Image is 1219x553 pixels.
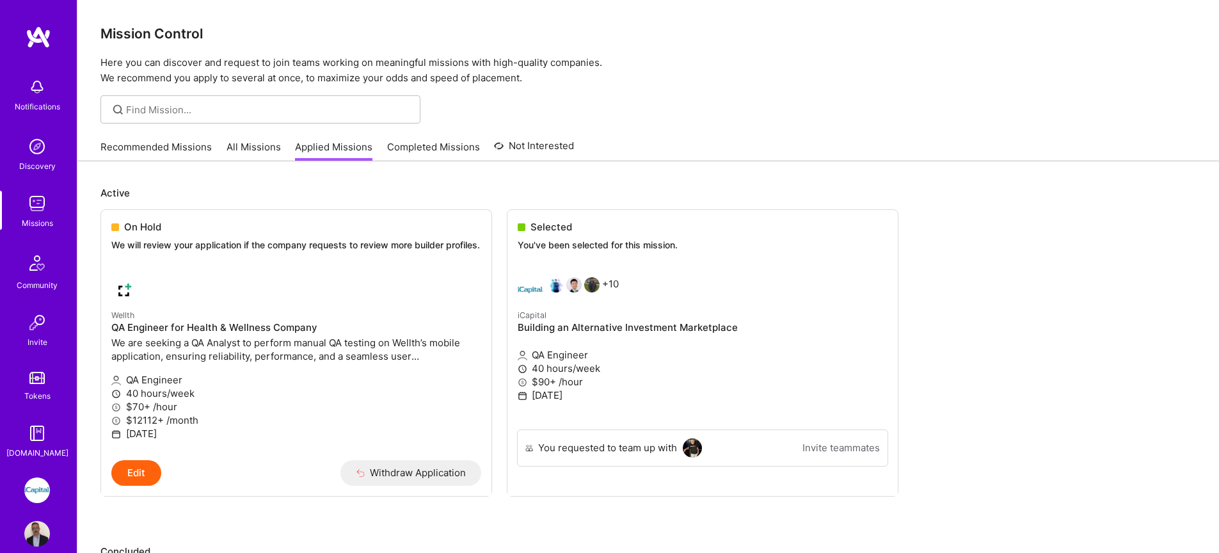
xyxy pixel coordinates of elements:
div: Invite [28,335,47,349]
h4: QA Engineer for Health & Wellness Company [111,322,481,333]
a: User Avatar [21,521,53,547]
p: QA Engineer [111,373,481,387]
img: Community [22,248,52,278]
div: Missions [22,216,53,230]
a: Applied Missions [295,140,372,161]
h3: Mission Control [100,26,1196,42]
div: Community [17,278,58,292]
p: We will review your application if the company requests to review more builder profiles. [111,239,481,252]
i: icon MoneyGray [111,403,121,412]
p: 40 hours/week [111,387,481,400]
img: guide book [24,421,50,446]
small: Wellth [111,310,134,320]
img: tokens [29,372,45,384]
p: Active [100,186,1196,200]
i: icon MoneyGray [111,416,121,426]
span: On Hold [124,220,161,234]
p: [DATE] [111,427,481,440]
img: bell [24,74,50,100]
a: Completed Missions [387,140,480,161]
div: Notifications [15,100,60,113]
img: logo [26,26,51,49]
a: iCapital: Building an Alternative Investment Marketplace [21,477,53,503]
i: icon Clock [111,389,121,399]
img: discovery [24,134,50,159]
a: Not Interested [494,138,574,161]
img: User Avatar [24,521,50,547]
i: icon SearchGrey [111,102,125,117]
div: Discovery [19,159,56,173]
a: All Missions [227,140,281,161]
div: [DOMAIN_NAME] [6,446,68,460]
a: Wellth company logoWellthQA Engineer for Health & Wellness CompanyWe are seeking a QA Analyst to ... [101,267,491,460]
button: Withdraw Application [340,460,482,486]
p: We are seeking a QA Analyst to perform manual QA testing on Wellth’s mobile application, ensuring... [111,336,481,363]
p: $70+ /hour [111,400,481,413]
i: icon Applicant [111,376,121,385]
img: Wellth company logo [111,277,137,303]
a: Recommended Missions [100,140,212,161]
p: $12112+ /month [111,413,481,427]
img: Invite [24,310,50,335]
img: teamwork [24,191,50,216]
div: Tokens [24,389,51,403]
img: iCapital: Building an Alternative Investment Marketplace [24,477,50,503]
i: icon Calendar [111,429,121,439]
p: Here you can discover and request to join teams working on meaningful missions with high-quality ... [100,55,1196,86]
input: Find Mission... [126,103,411,116]
button: Edit [111,460,161,486]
